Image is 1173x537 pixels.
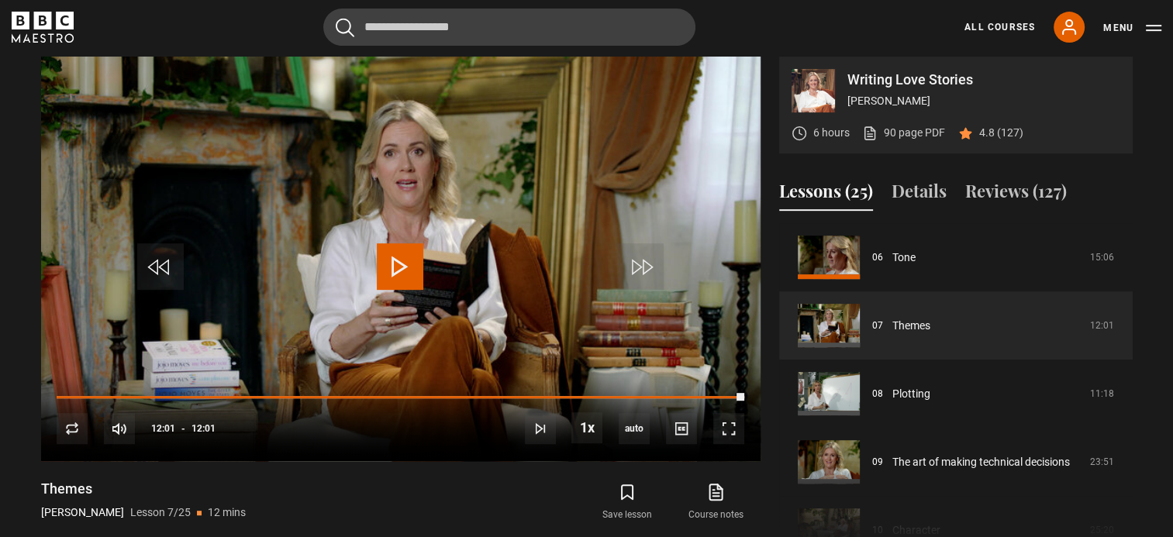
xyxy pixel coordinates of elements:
button: Save lesson [583,480,671,525]
a: Tone [892,250,916,266]
button: Reviews (127) [965,178,1067,211]
p: 12 mins [208,504,246,521]
button: Fullscreen [713,413,744,444]
p: Writing Love Stories [847,73,1120,87]
input: Search [323,9,695,46]
a: Course notes [671,480,760,525]
a: 90 page PDF [862,125,945,141]
span: 12:01 [151,415,175,442]
p: [PERSON_NAME] [41,504,124,521]
video-js: Video Player [41,57,761,461]
a: Themes [892,318,930,334]
button: Playback Rate [571,412,602,443]
button: Mute [104,413,135,444]
button: Toggle navigation [1103,20,1161,36]
span: 12:01 [191,415,216,442]
div: Progress Bar [57,396,743,399]
button: Next Lesson [525,413,556,444]
p: 6 hours [813,125,850,141]
span: auto [619,413,650,444]
h1: Themes [41,480,246,498]
a: All Courses [964,20,1035,34]
span: - [181,423,185,434]
a: Plotting [892,386,930,402]
p: [PERSON_NAME] [847,93,1120,109]
button: Details [892,178,947,211]
button: Captions [666,413,697,444]
p: 4.8 (127) [979,125,1023,141]
p: Lesson 7/25 [130,504,191,521]
div: Current quality: 720p [619,413,650,444]
svg: BBC Maestro [12,12,74,43]
button: Replay [57,413,88,444]
a: The art of making technical decisions [892,454,1070,470]
button: Submit the search query [336,18,354,37]
button: Lessons (25) [779,178,873,211]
